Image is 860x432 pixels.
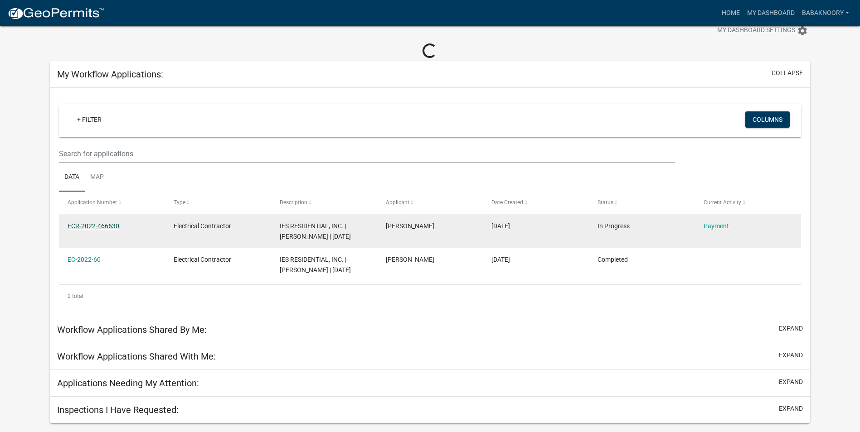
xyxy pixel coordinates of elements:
[70,111,109,128] a: + Filter
[779,350,803,360] button: expand
[589,192,695,213] datatable-header-cell: Status
[59,144,675,163] input: Search for applications
[704,222,729,230] a: Payment
[59,285,801,307] div: 2 total
[798,5,853,22] a: BabakNoory
[57,351,216,362] h5: Workflow Applications Shared With Me:
[280,256,351,274] span: IES RESIDENTIAL, INC. | Babak Noory | 10/25/2025
[68,199,117,206] span: Application Number
[704,199,741,206] span: Current Activity
[57,324,207,335] h5: Workflow Applications Shared By Me:
[68,222,119,230] a: ECR-2022-466630
[491,256,510,263] span: 06/26/2025
[386,199,409,206] span: Applicant
[598,222,630,230] span: In Progress
[50,88,810,317] div: collapse
[745,111,790,128] button: Columns
[779,377,803,387] button: expand
[174,222,231,230] span: Electrical Contractor
[174,256,231,263] span: Electrical Contractor
[743,5,798,22] a: My Dashboard
[797,25,808,36] i: settings
[59,192,165,213] datatable-header-cell: Application Number
[271,192,377,213] datatable-header-cell: Description
[59,163,85,192] a: Data
[57,404,179,415] h5: Inspections I Have Requested:
[57,69,163,80] h5: My Workflow Applications:
[710,22,815,39] button: My Dashboard Settingssettings
[57,378,199,389] h5: Applications Needing My Attention:
[386,222,434,230] span: Babak Noory
[779,404,803,413] button: expand
[68,256,101,263] a: EC-2022-60
[718,5,743,22] a: Home
[483,192,589,213] datatable-header-cell: Date Created
[779,324,803,333] button: expand
[717,25,795,36] span: My Dashboard Settings
[491,222,510,230] span: 08/20/2025
[491,199,523,206] span: Date Created
[174,199,185,206] span: Type
[165,192,271,213] datatable-header-cell: Type
[695,192,801,213] datatable-header-cell: Current Activity
[85,163,109,192] a: Map
[598,256,628,263] span: Completed
[772,68,803,78] button: collapse
[280,199,307,206] span: Description
[377,192,483,213] datatable-header-cell: Applicant
[598,199,613,206] span: Status
[280,222,351,240] span: IES RESIDENTIAL, INC. | Babak Noory | 10/01/2025
[386,256,434,263] span: Babak Noory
